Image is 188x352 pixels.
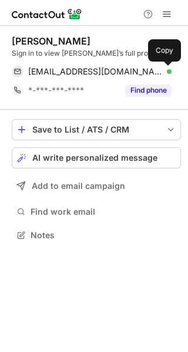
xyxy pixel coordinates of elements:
span: Find work email [31,207,176,217]
span: AI write personalized message [32,153,157,163]
button: Reveal Button [125,84,172,96]
button: Find work email [12,204,181,220]
button: Notes [12,227,181,243]
button: Add to email campaign [12,175,181,197]
span: [EMAIL_ADDRESS][DOMAIN_NAME] [28,66,163,77]
button: AI write personalized message [12,147,181,168]
div: Save to List / ATS / CRM [32,125,160,134]
div: Sign in to view [PERSON_NAME]’s full profile [12,48,181,59]
span: Add to email campaign [32,181,125,191]
span: Notes [31,230,176,241]
img: ContactOut v5.3.10 [12,7,82,21]
button: save-profile-one-click [12,119,181,140]
div: [PERSON_NAME] [12,35,90,47]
